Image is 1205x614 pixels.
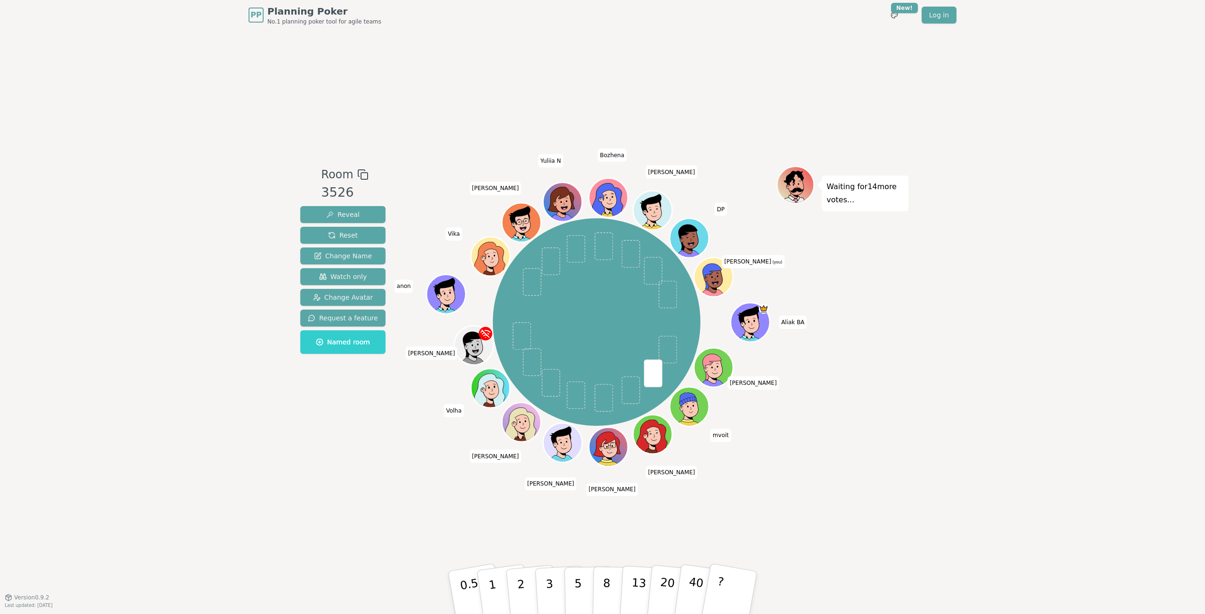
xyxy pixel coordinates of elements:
[316,337,370,347] span: Named room
[300,330,386,354] button: Named room
[394,279,413,293] span: Click to change your name
[538,154,563,167] span: Click to change your name
[326,210,360,219] span: Reveal
[313,293,373,302] span: Change Avatar
[328,231,358,240] span: Reset
[406,346,458,359] span: Click to change your name
[308,313,378,323] span: Request a feature
[250,9,261,21] span: PP
[5,603,53,608] span: Last updated: [DATE]
[598,148,627,161] span: Click to change your name
[759,304,769,314] span: Aliak BA is the host
[722,255,785,268] span: Click to change your name
[922,7,956,24] a: Log in
[470,182,522,195] span: Click to change your name
[695,258,731,295] button: Click to change your avatar
[827,180,904,207] p: Waiting for 14 more votes...
[321,183,368,202] div: 3526
[891,3,918,13] div: New!
[14,594,49,601] span: Version 0.9.2
[300,247,386,264] button: Change Name
[470,449,522,462] span: Click to change your name
[300,206,386,223] button: Reveal
[267,18,381,25] span: No.1 planning poker tool for agile teams
[319,272,367,281] span: Watch only
[727,376,779,389] span: Click to change your name
[886,7,903,24] button: New!
[779,316,807,329] span: Click to change your name
[710,429,731,442] span: Click to change your name
[771,260,782,264] span: (you)
[444,404,464,417] span: Click to change your name
[321,166,353,183] span: Room
[300,268,386,285] button: Watch only
[586,483,638,496] span: Click to change your name
[314,251,372,261] span: Change Name
[249,5,381,25] a: PPPlanning PokerNo.1 planning poker tool for agile teams
[267,5,381,18] span: Planning Poker
[300,227,386,244] button: Reset
[646,165,698,178] span: Click to change your name
[715,202,727,215] span: Click to change your name
[300,310,386,327] button: Request a feature
[445,227,462,240] span: Click to change your name
[525,477,577,490] span: Click to change your name
[300,289,386,306] button: Change Avatar
[5,594,49,601] button: Version0.9.2
[646,466,698,479] span: Click to change your name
